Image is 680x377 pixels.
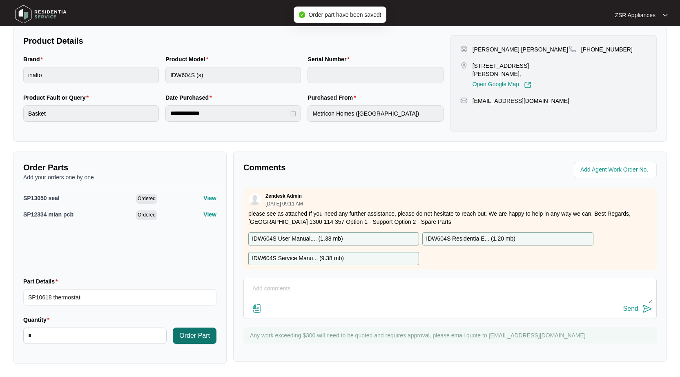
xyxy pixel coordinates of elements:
input: Date Purchased [170,109,289,118]
input: Brand [23,67,159,83]
img: user-pin [460,45,468,53]
img: file-attachment-doc.svg [252,303,262,313]
label: Purchased From [308,94,359,102]
p: View [203,210,216,219]
img: dropdown arrow [663,13,668,17]
input: Quantity [24,328,166,344]
span: Ordered [136,194,157,204]
p: Any work exceeding $300 will need to be quoted and requires approval, please email quote to [EMAI... [250,331,653,339]
span: Order part have been saved! [308,11,381,18]
span: Order Part [179,331,210,341]
p: Zendesk Admin [265,193,302,199]
img: map-pin [569,45,576,53]
p: [PHONE_NUMBER] [581,45,633,54]
p: please see as attached If you need any further assistance, please do not hesitate to reach out. W... [248,210,652,226]
label: Product Model [165,55,212,63]
input: Purchased From [308,105,443,122]
span: SP13050 seal [23,195,60,201]
p: IDW604S Residentia E... ( 1.20 mb ) [426,234,515,243]
label: Brand [23,55,46,63]
label: Product Fault or Query [23,94,92,102]
p: Add your orders one by one [23,173,216,181]
span: check-circle [299,11,305,18]
label: Part Details [23,277,61,286]
p: [EMAIL_ADDRESS][DOMAIN_NAME] [473,97,569,105]
img: send-icon.svg [642,304,652,314]
p: Order Parts [23,162,216,173]
input: Part Details [23,289,216,306]
p: IDW604S Service Manu... ( 9.38 mb ) [252,254,344,263]
span: SP12334 mian pcb [23,211,74,218]
p: [PERSON_NAME] [PERSON_NAME] [473,45,568,54]
p: IDW604S User Manual.... ( 1.38 mb ) [252,234,343,243]
div: Send [623,305,638,312]
img: map-pin [460,62,468,69]
img: residentia service logo [12,2,69,27]
label: Quantity [23,316,53,324]
p: Product Details [23,35,444,47]
img: map-pin [460,97,468,104]
img: Link-External [524,81,531,89]
p: [STREET_ADDRESS][PERSON_NAME], [473,62,569,78]
a: Open Google Map [473,81,531,89]
span: Ordered [136,210,157,220]
label: Serial Number [308,55,352,63]
p: [DATE] 09:11 AM [265,201,303,206]
button: Order Part [173,328,216,344]
input: Add Agent Work Order No. [580,165,652,175]
input: Product Model [165,67,301,83]
input: Serial Number [308,67,443,83]
p: ZSR Appliances [615,11,655,19]
p: Comments [243,162,444,173]
input: Product Fault or Query [23,105,159,122]
p: View [203,194,216,202]
label: Date Purchased [165,94,215,102]
img: user.svg [249,193,261,205]
button: Send [623,303,652,315]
